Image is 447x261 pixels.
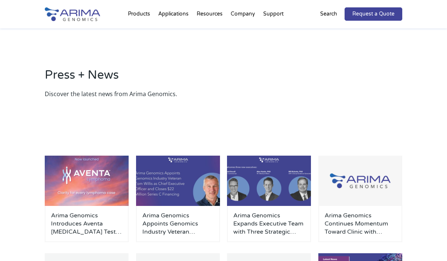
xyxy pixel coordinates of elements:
[45,156,129,206] img: AventaLymphoma-500x300.jpg
[345,7,402,21] a: Request a Quote
[320,9,337,19] p: Search
[45,89,402,99] p: Discover the latest news from Arima Genomics.
[227,156,311,206] img: Personnel-Announcement-LinkedIn-Carousel-22025-500x300.png
[142,211,214,236] a: Arima Genomics Appoints Genomics Industry Veteran [PERSON_NAME] as Chief Executive Officer and Cl...
[45,7,100,21] img: Arima-Genomics-logo
[45,67,402,89] h2: Press + News
[318,156,402,206] img: Group-929-500x300.jpg
[325,211,396,236] a: Arima Genomics Continues Momentum Toward Clinic with Formation of Clinical Advisory Board
[136,156,220,206] img: Personnel-Announcement-LinkedIn-Carousel-22025-1-500x300.jpg
[51,211,122,236] a: Arima Genomics Introduces Aventa [MEDICAL_DATA] Test to Resolve Diagnostic Uncertainty in B- and ...
[233,211,305,236] a: Arima Genomics Expands Executive Team with Three Strategic Hires to Advance Clinical Applications...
